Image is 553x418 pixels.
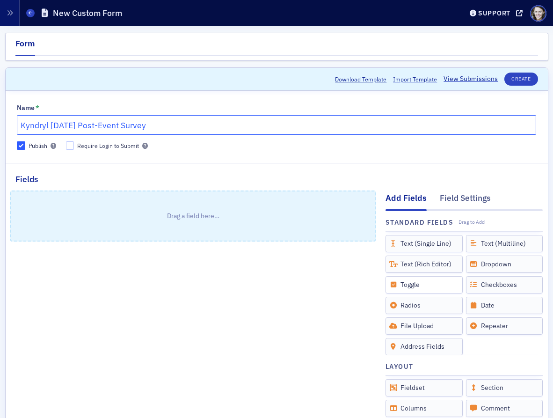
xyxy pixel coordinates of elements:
div: Section [466,379,543,396]
span: Drag to Add [458,219,485,226]
div: File Upload [386,317,463,335]
input: Require Login to Submit [66,141,74,150]
div: Columns [386,400,463,417]
div: Text (Multiline) [466,235,543,252]
div: Text (Single Line) [386,235,463,252]
div: Checkboxes [466,276,543,293]
div: Date [466,297,543,314]
div: Field Settings [440,192,491,209]
div: Text (Rich Editor) [386,256,463,273]
div: Name [17,104,35,112]
div: Comment [466,400,543,417]
div: Publish [29,142,47,150]
abbr: This field is required [36,104,39,112]
div: Repeater [466,317,543,335]
div: Require Login to Submit [77,142,139,150]
button: Create [504,73,538,86]
h2: Fields [15,173,38,185]
button: Download Template [335,75,386,83]
p: Drag a field here… [11,191,375,241]
input: Publish [17,141,25,150]
div: Toggle [386,276,463,293]
div: Address Fields [386,338,463,355]
div: Form [15,37,35,56]
div: Radios [386,297,463,314]
h4: Layout [386,362,413,372]
span: Import Template [393,75,437,83]
h1: New Custom Form [53,7,122,19]
div: Dropdown [466,256,543,273]
h4: Standard Fields [386,218,453,227]
span: View Submissions [444,74,498,84]
span: Profile [530,5,546,22]
div: Support [478,9,510,17]
div: Fieldset [386,379,463,396]
div: Add Fields [386,192,427,211]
